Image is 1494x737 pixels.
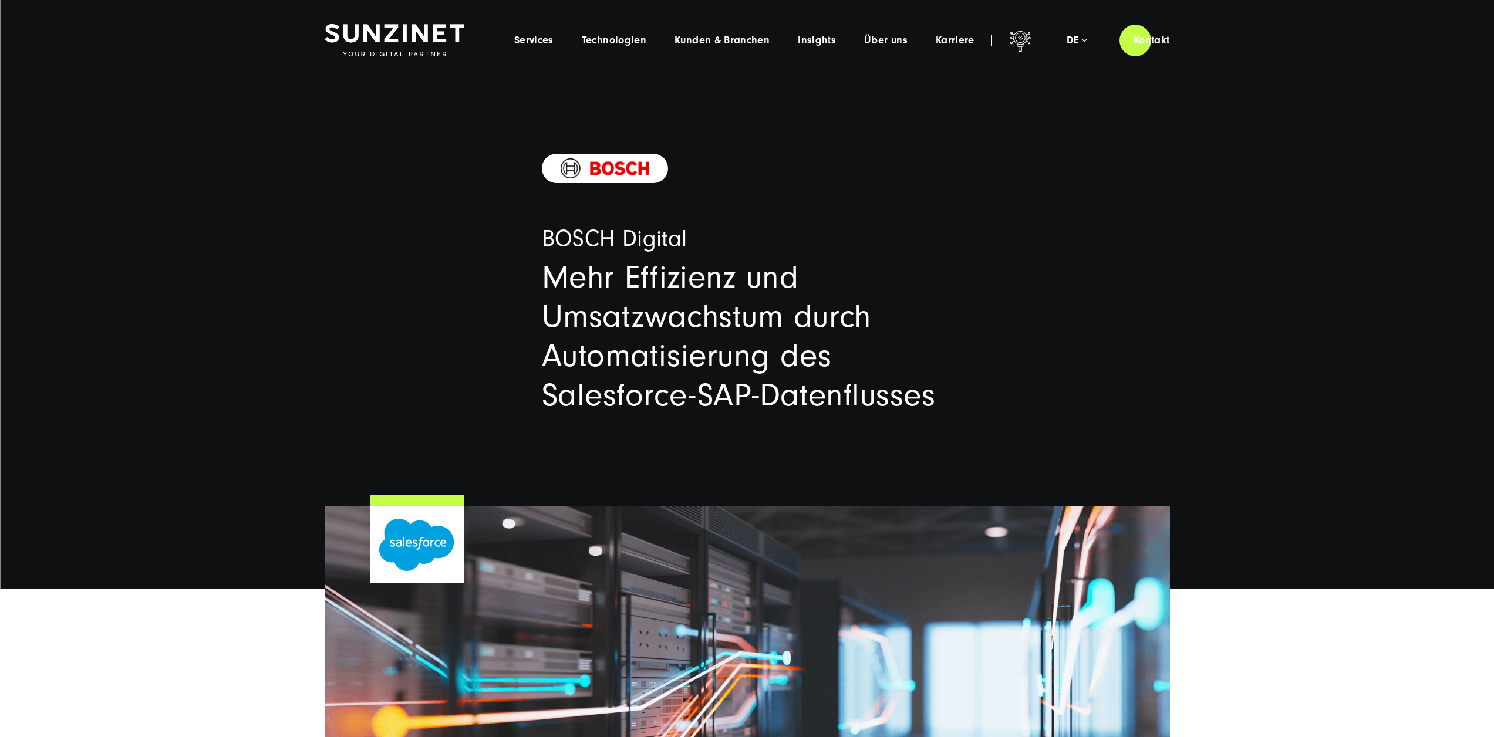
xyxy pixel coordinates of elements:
[675,35,770,46] a: Kunden & Branchen
[936,35,974,46] a: Karriere
[542,224,953,253] h1: BOSCH Digital
[325,24,464,57] img: SUNZINET Full Service Digital Agentur
[542,258,953,415] h2: Mehr Effizienz und Umsatzwachstum durch Automatisierung des Salesforce-SAP-Datenflusses
[514,35,554,46] a: Services
[582,35,646,46] a: Technologien
[864,35,908,46] a: Über uns
[798,35,836,46] a: Insights
[1067,35,1087,46] div: de
[561,158,650,178] img: Kundenlogo der Digitalagentur SUNZINET - Bosch Logo
[1119,23,1184,57] a: Kontakt
[379,519,454,571] img: Salesforce Beratung und Implementierung Partner Agentur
